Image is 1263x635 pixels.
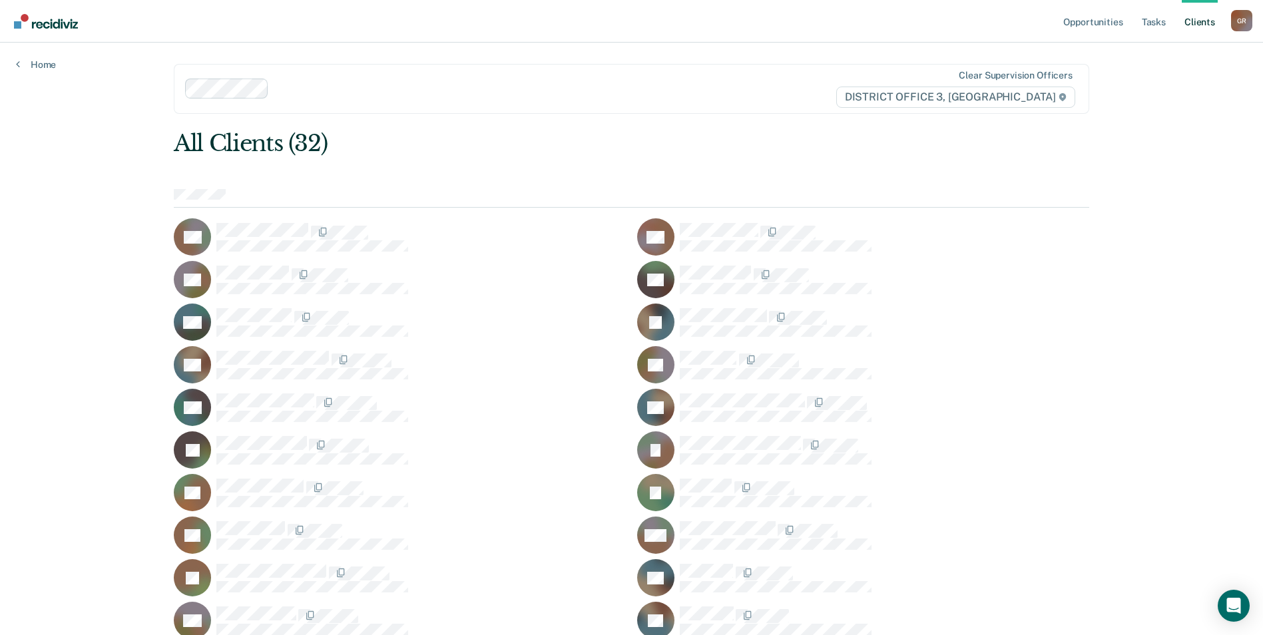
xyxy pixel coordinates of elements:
div: All Clients (32) [174,130,906,157]
span: DISTRICT OFFICE 3, [GEOGRAPHIC_DATA] [836,87,1075,108]
a: Home [16,59,56,71]
div: Open Intercom Messenger [1218,590,1250,622]
button: Profile dropdown button [1231,10,1252,31]
img: Recidiviz [14,14,78,29]
div: Clear supervision officers [959,70,1072,81]
div: G R [1231,10,1252,31]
